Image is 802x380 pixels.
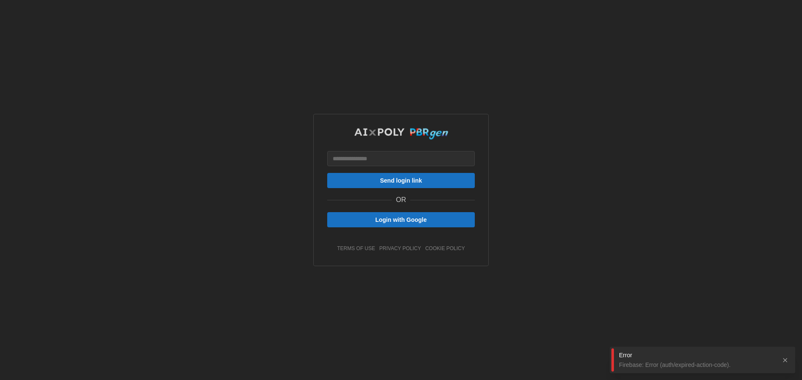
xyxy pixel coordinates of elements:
span: Login with Google [375,213,427,227]
button: Send login link [327,173,475,188]
a: terms of use [337,245,375,252]
a: privacy policy [379,245,421,252]
button: Login with Google [327,212,475,227]
div: Firebase: Error (auth/expired-action-code). [619,361,775,369]
div: Error [619,351,775,359]
img: AIxPoly PBRgen [354,128,449,140]
a: cookie policy [425,245,465,252]
p: OR [396,195,406,205]
span: Send login link [380,173,422,188]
